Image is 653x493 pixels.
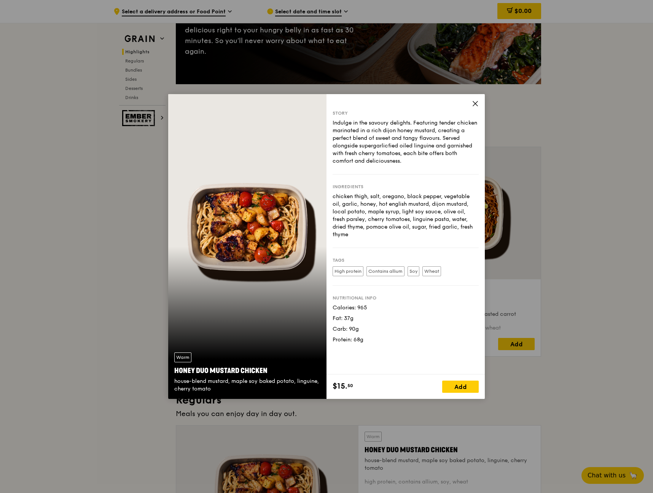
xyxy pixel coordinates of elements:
label: Soy [408,266,419,276]
div: Protein: 68g [333,336,479,344]
div: Story [333,110,479,116]
div: Honey Duo Mustard Chicken [174,365,320,376]
div: Ingredients [333,184,479,190]
label: High protein [333,266,363,276]
div: Fat: 37g [333,315,479,322]
div: Add [442,381,479,393]
div: Indulge in the savoury delights. Featuring tender chicken marinated in a rich dijon honey mustard... [333,119,479,165]
span: $15. [333,381,347,392]
span: 50 [347,383,353,389]
label: Contains allium [366,266,405,276]
div: house-blend mustard, maple soy baked potato, linguine, cherry tomato [174,378,320,393]
label: Wheat [422,266,441,276]
div: Carb: 90g [333,325,479,333]
div: Warm [174,352,191,362]
div: Tags [333,257,479,263]
div: Calories: 965 [333,304,479,312]
div: chicken thigh, salt, oregano, black pepper, vegetable oil, garlic, honey, hot english mustard, di... [333,193,479,238]
div: Nutritional info [333,295,479,301]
